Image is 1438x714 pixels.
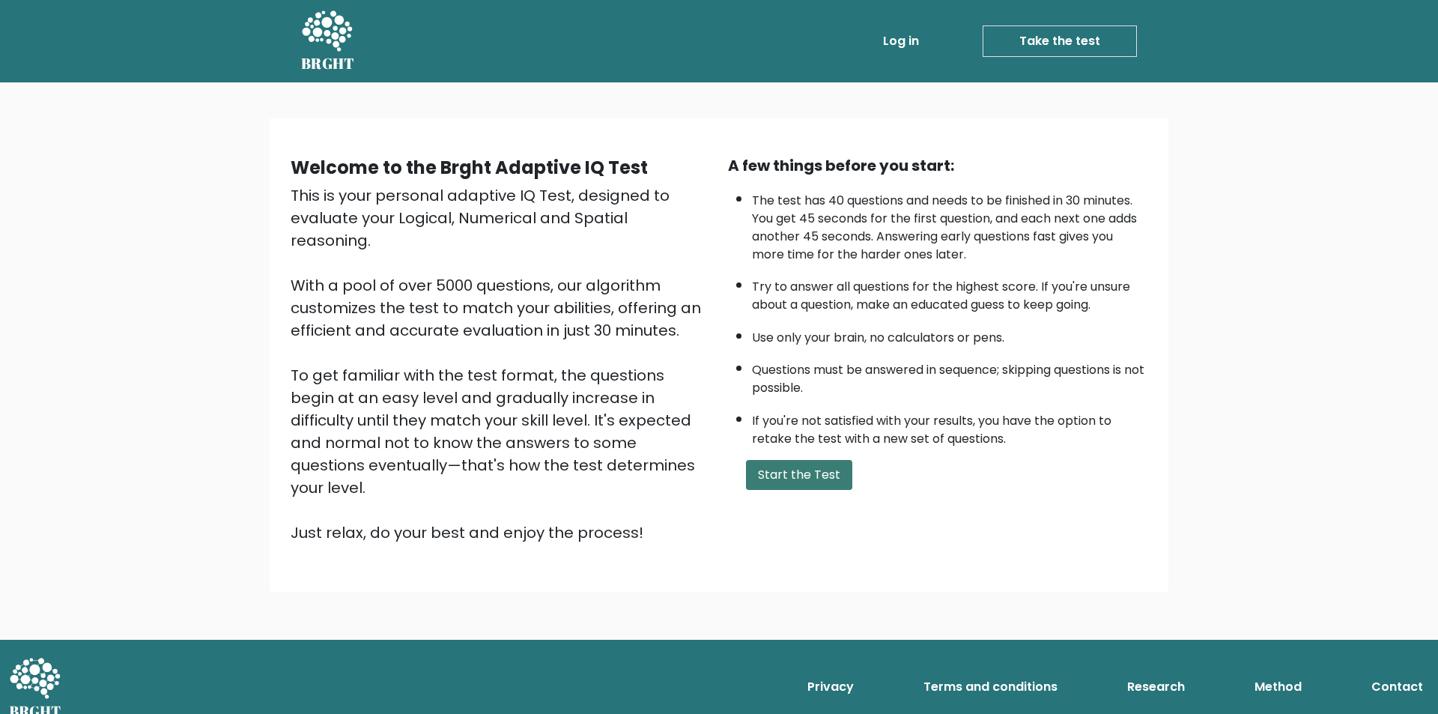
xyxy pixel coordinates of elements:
[1121,672,1191,702] a: Research
[752,405,1147,448] li: If you're not satisfied with your results, you have the option to retake the test with a new set ...
[1249,672,1308,702] a: Method
[752,270,1147,314] li: Try to answer all questions for the highest score. If you're unsure about a question, make an edu...
[752,354,1147,397] li: Questions must be answered in sequence; skipping questions is not possible.
[291,184,710,544] div: This is your personal adaptive IQ Test, designed to evaluate your Logical, Numerical and Spatial ...
[301,55,355,73] h5: BRGHT
[291,155,648,180] b: Welcome to the Brght Adaptive IQ Test
[983,25,1137,57] a: Take the test
[917,672,1064,702] a: Terms and conditions
[301,6,355,76] a: BRGHT
[728,154,1147,177] div: A few things before you start:
[1365,672,1429,702] a: Contact
[752,184,1147,264] li: The test has 40 questions and needs to be finished in 30 minutes. You get 45 seconds for the firs...
[746,460,852,490] button: Start the Test
[752,321,1147,347] li: Use only your brain, no calculators or pens.
[877,26,925,56] a: Log in
[801,672,860,702] a: Privacy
